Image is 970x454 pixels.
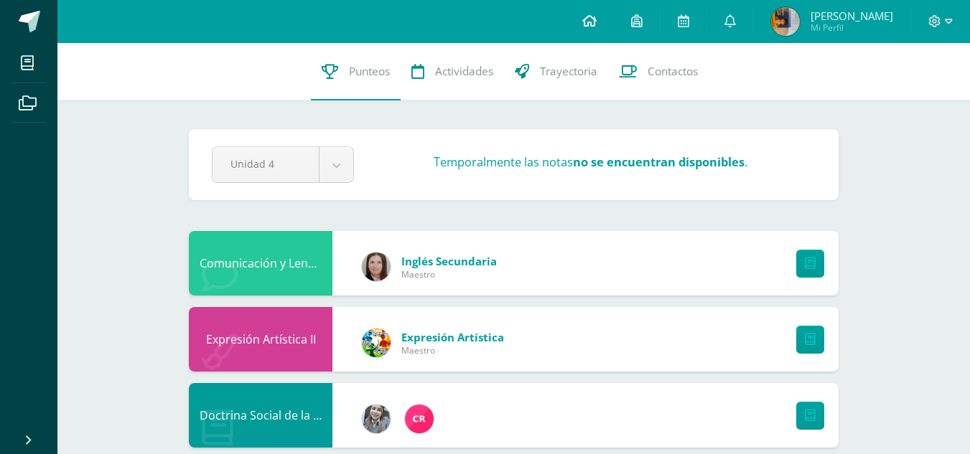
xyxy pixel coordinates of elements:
[362,252,391,281] img: 8af0450cf43d44e38c4a1497329761f3.png
[608,43,709,100] a: Contactos
[648,64,698,79] span: Contactos
[362,405,391,433] img: cba4c69ace659ae4cf02a5761d9a2473.png
[405,405,434,433] img: 866c3f3dc5f3efb798120d7ad13644d9.png
[811,9,893,23] span: [PERSON_NAME]
[213,147,353,182] a: Unidad 4
[401,254,497,268] span: Inglés Secundaria
[189,231,332,295] div: Comunicación y Lenguaje L3 Inglés
[504,43,608,100] a: Trayectoria
[401,344,504,356] span: Maestro
[540,64,597,79] span: Trayectoria
[311,43,401,100] a: Punteos
[230,147,301,181] span: Unidad 4
[349,64,390,79] span: Punteos
[189,383,332,448] div: Doctrina Social de la Iglesia
[573,154,745,170] strong: no se encuentran disponibles
[401,330,504,344] span: Expresión Artística
[401,268,497,280] span: Maestro
[434,154,747,170] h3: Temporalmente las notas .
[362,328,391,357] img: 159e24a6ecedfdf8f489544946a573f0.png
[771,7,800,36] img: 7330a4e21801a316bdcc830b1251f677.png
[189,307,332,372] div: Expresión Artística II
[401,43,504,100] a: Actividades
[811,22,893,34] span: Mi Perfil
[435,64,493,79] span: Actividades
